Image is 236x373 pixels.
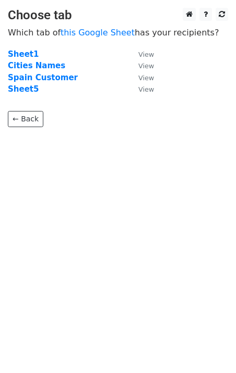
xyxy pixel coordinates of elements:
[8,111,43,127] a: ← Back
[128,49,154,59] a: View
[8,27,228,38] p: Which tab of has your recipients?
[8,8,228,23] h3: Choose tab
[138,74,154,82] small: View
[8,73,78,82] a: Spain Customer
[128,73,154,82] a: View
[8,84,39,94] a: Sheet5
[138,51,154,58] small: View
[8,49,39,59] a: Sheet1
[138,85,154,93] small: View
[138,62,154,70] small: View
[8,61,65,70] a: Cities Names
[61,28,135,38] a: this Google Sheet
[128,61,154,70] a: View
[128,84,154,94] a: View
